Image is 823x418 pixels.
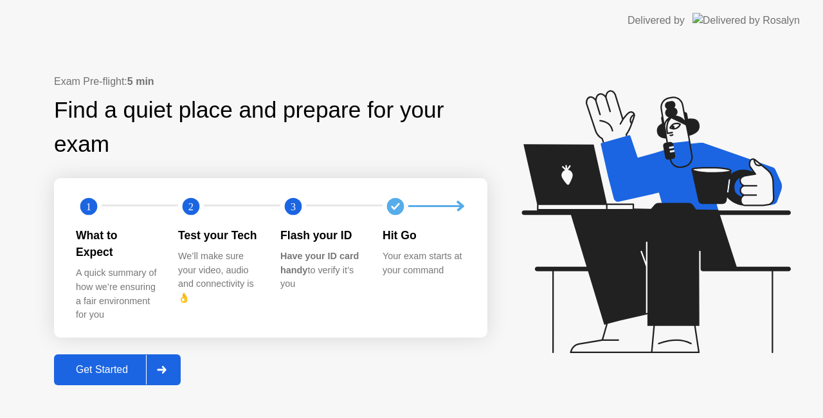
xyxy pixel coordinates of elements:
div: Hit Go [383,227,464,244]
b: Have your ID card handy [280,251,359,275]
div: A quick summary of how we’re ensuring a fair environment for you [76,266,158,322]
div: Exam Pre-flight: [54,74,487,89]
text: 3 [291,200,296,212]
div: What to Expect [76,227,158,261]
div: Test your Tech [178,227,260,244]
text: 2 [188,200,194,212]
div: to verify it’s you [280,250,362,291]
div: We’ll make sure your video, audio and connectivity is 👌 [178,250,260,305]
div: Delivered by [628,13,685,28]
button: Get Started [54,354,181,385]
div: Your exam starts at your command [383,250,464,277]
img: Delivered by Rosalyn [692,13,800,28]
text: 1 [86,200,91,212]
div: Get Started [58,364,146,376]
div: Flash your ID [280,227,362,244]
b: 5 min [127,76,154,87]
div: Find a quiet place and prepare for your exam [54,93,487,161]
